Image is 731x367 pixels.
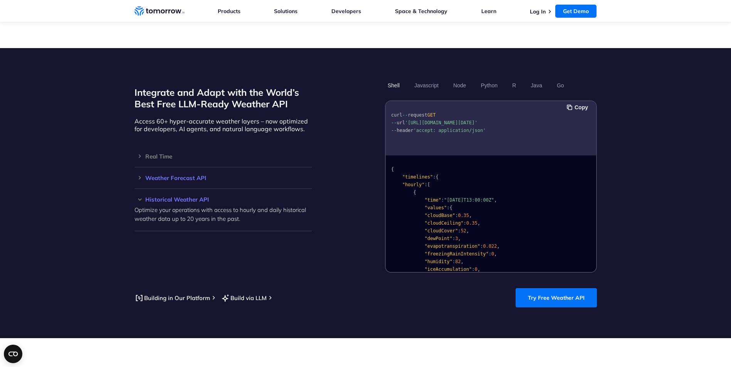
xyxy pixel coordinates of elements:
span: "evapotranspiration" [424,244,480,249]
span: : [452,236,455,241]
p: Access 60+ hyper-accurate weather layers – now optimized for developers, AI agents, and natural l... [134,117,312,133]
span: , [494,251,497,257]
span: "timelines" [402,174,432,180]
h3: Weather Forecast API [134,175,312,181]
span: : [472,267,474,272]
span: : [455,213,458,218]
span: , [469,213,472,218]
span: "time" [424,197,441,203]
span: : [447,205,449,210]
span: -- [402,112,407,118]
span: 0.35 [466,220,477,226]
span: 0 [474,267,477,272]
a: Learn [481,8,496,15]
span: : [441,197,444,203]
button: Open CMP widget [4,345,22,363]
span: "cloudBase" [424,213,455,218]
h3: Real Time [134,153,312,159]
span: "humidity" [424,259,452,264]
span: 0 [491,251,494,257]
span: GET [427,112,435,118]
span: , [497,244,499,249]
span: 0.35 [458,213,469,218]
button: Javascript [412,79,441,92]
span: : [458,228,460,234]
span: , [477,220,480,226]
span: "cloudCover" [424,228,458,234]
span: request [408,112,427,118]
span: -- [391,120,397,125]
span: "dewPoint" [424,236,452,241]
span: -- [391,128,397,133]
span: "values" [424,205,447,210]
button: Go [554,79,566,92]
button: Shell [385,79,402,92]
a: Space & Technology [395,8,447,15]
span: "freezingRainIntensity" [424,251,488,257]
span: curl [391,112,402,118]
a: Get Demo [555,5,597,18]
span: : [480,244,483,249]
span: "[DATE]T13:00:00Z" [444,197,494,203]
span: : [488,251,491,257]
span: { [435,174,438,180]
a: Home link [134,5,185,17]
button: Node [450,79,469,92]
p: Optimize your operations with access to hourly and daily historical weather data up to 20 years i... [134,205,312,223]
span: : [424,182,427,187]
button: Python [478,79,500,92]
a: Developers [331,8,361,15]
a: Solutions [274,8,297,15]
a: Log In [530,8,546,15]
span: { [391,167,394,172]
span: , [460,259,463,264]
span: 0.022 [483,244,497,249]
span: , [458,236,460,241]
span: { [413,190,416,195]
h3: Historical Weather API [134,197,312,202]
a: Try Free Weather API [516,288,597,307]
span: : [433,174,435,180]
span: url [397,120,405,125]
h2: Integrate and Adapt with the World’s Best Free LLM-Ready Weather API [134,87,312,110]
span: 82 [455,259,460,264]
span: 52 [460,228,466,234]
span: "hourly" [402,182,424,187]
span: , [494,197,497,203]
span: "cloudCeiling" [424,220,463,226]
span: : [463,220,466,226]
span: { [449,205,452,210]
span: [ [427,182,430,187]
span: header [397,128,413,133]
span: , [477,267,480,272]
button: Java [528,79,545,92]
a: Products [218,8,240,15]
button: Copy [567,103,590,112]
span: "iceAccumulation" [424,267,472,272]
span: '[URL][DOMAIN_NAME][DATE]' [405,120,477,125]
a: Building in Our Platform [134,293,210,303]
span: 'accept: application/json' [413,128,486,133]
span: 3 [455,236,458,241]
span: , [466,228,469,234]
span: : [452,259,455,264]
button: R [509,79,519,92]
a: Build via LLM [221,293,267,303]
